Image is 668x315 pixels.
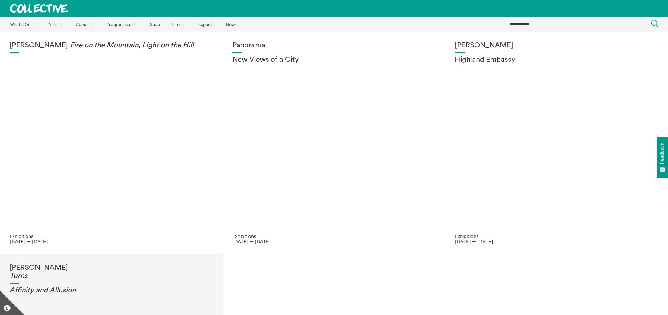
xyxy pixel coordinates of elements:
[167,17,192,32] a: Hire
[10,239,213,244] p: [DATE] — [DATE]
[221,17,242,32] a: News
[10,264,213,280] h1: [PERSON_NAME]
[44,17,70,32] a: Visit
[5,17,43,32] a: What's On
[101,17,144,32] a: Programmes
[455,233,658,239] p: Exhibitions
[68,287,76,294] em: on
[232,41,436,50] h1: Panorama
[455,56,658,64] h2: Highland Embassy
[223,32,446,254] a: Collective Panorama June 2025 small file 8 Panorama New Views of a City Exhibitions [DATE] — [DATE]
[657,137,668,178] button: Feedback - Show survey
[232,56,436,64] h2: New Views of a City
[10,272,27,279] em: Turns
[10,41,213,50] h1: [PERSON_NAME]:
[193,17,219,32] a: Support
[232,233,436,239] p: Exhibitions
[10,233,213,239] p: Exhibitions
[455,239,658,244] p: [DATE] — [DATE]
[455,41,658,50] h1: [PERSON_NAME]
[232,239,436,244] p: [DATE] — [DATE]
[70,42,194,49] em: Fire on the Mountain, Light on the Hill
[445,32,668,254] a: Solar wheels 17 [PERSON_NAME] Highland Embassy Exhibitions [DATE] — [DATE]
[145,17,165,32] a: Shop
[10,287,68,294] em: Affinity and Allusi
[71,17,100,32] a: About
[660,143,665,164] span: Feedback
